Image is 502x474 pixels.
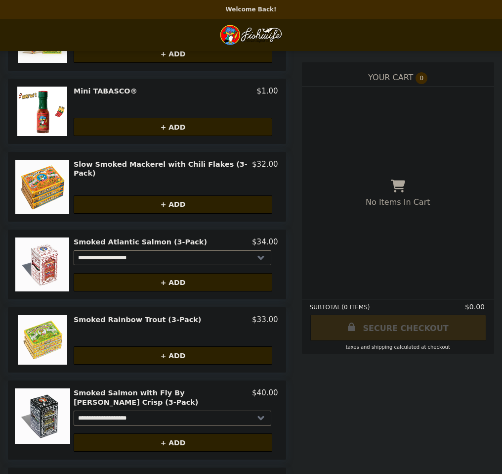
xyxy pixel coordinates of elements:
p: $40.00 [252,388,278,407]
p: $34.00 [252,237,278,246]
span: $0.00 [465,303,486,311]
img: Brand Logo [220,25,282,45]
p: Welcome Back! [225,6,276,13]
img: Smoked Atlantic Salmon (3-Pack) [15,237,72,291]
span: 0 [416,72,427,84]
img: Mini TABASCO® [17,87,69,136]
span: ( 0 ITEMS ) [341,304,370,311]
button: + ADD [74,195,272,214]
h2: Smoked Rainbow Trout (3-Pack) [74,315,205,324]
div: Taxes and Shipping calculated at checkout [310,344,486,350]
p: $33.00 [252,315,278,324]
button: + ADD [74,346,272,365]
h2: Slow Smoked Mackerel with Chili Flakes (3-Pack) [74,160,252,178]
h2: Smoked Atlantic Salmon (3-Pack) [74,237,211,246]
p: $32.00 [252,160,278,178]
select: Select a product variant [74,411,271,426]
span: SUBTOTAL [310,304,342,311]
span: YOUR CART [368,73,413,82]
p: No Items In Cart [366,197,430,207]
h2: Mini TABASCO® [74,87,141,95]
img: Smoked Rainbow Trout (3-Pack) [18,315,70,365]
button: + ADD [74,433,272,452]
select: Select a product variant [74,250,271,265]
button: + ADD [74,118,272,136]
button: + ADD [74,273,272,291]
img: Slow Smoked Mackerel with Chili Flakes (3-Pack) [15,160,72,214]
img: Smoked Salmon with Fly By Jing Chili Crisp (3-Pack) [15,388,73,444]
p: $1.00 [257,87,278,95]
h2: Smoked Salmon with Fly By [PERSON_NAME] Crisp (3-Pack) [74,388,252,407]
